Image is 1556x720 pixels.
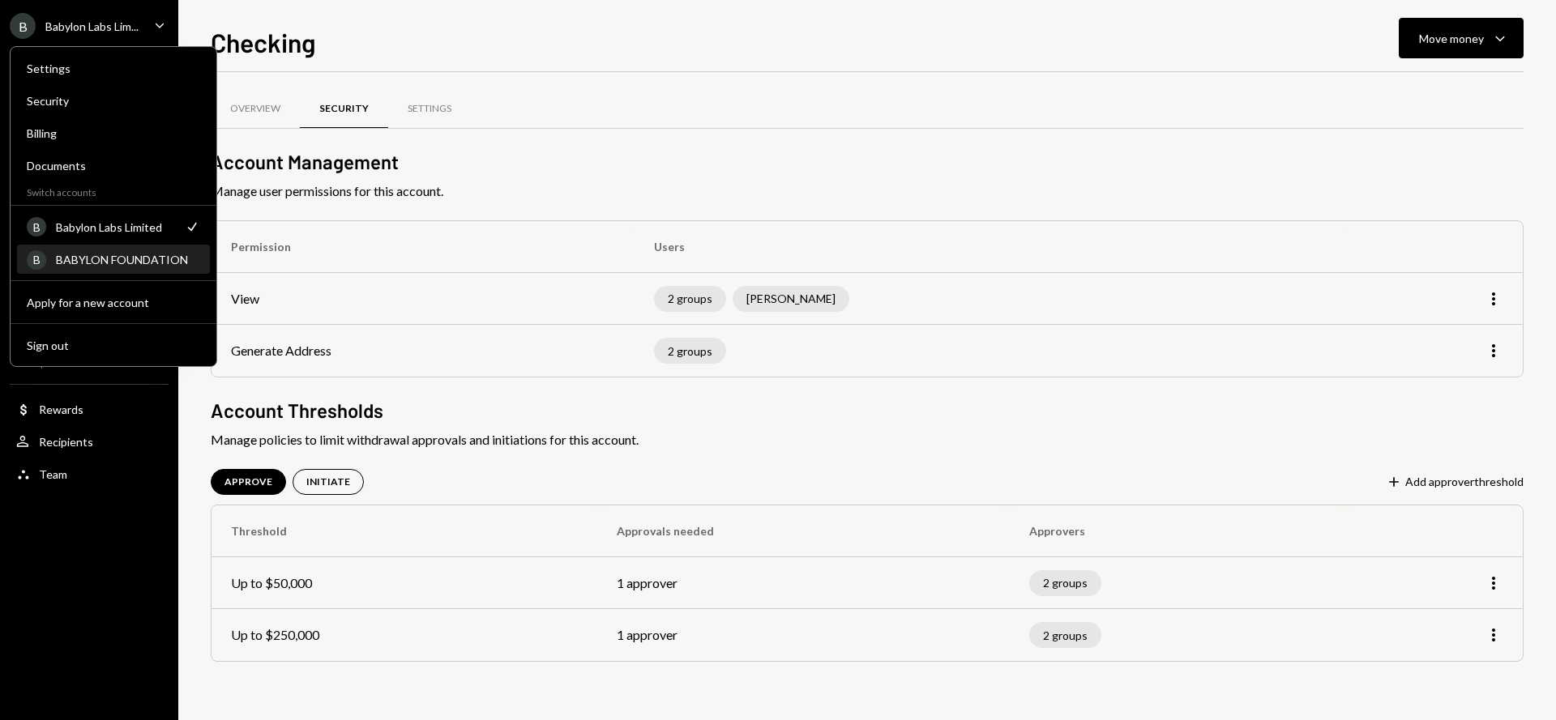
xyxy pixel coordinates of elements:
[212,505,597,557] th: Threshold
[39,435,93,449] div: Recipients
[211,430,1524,449] span: Manage policies to limit withdrawal approvals and initiations for this account.
[211,148,1524,175] h2: Account Management
[211,181,1524,201] span: Manage user permissions for this account.
[10,394,169,424] a: Rewards
[17,86,210,115] a: Security
[597,557,1010,609] td: 1 approver
[27,159,200,173] div: Documents
[211,26,316,58] h1: Checking
[56,253,200,266] div: BABYLON FOUNDATION
[27,62,200,75] div: Settings
[1419,30,1484,47] div: Move money
[408,102,451,116] div: Settings
[17,331,210,360] button: Sign out
[10,459,169,488] a: Team
[230,102,280,116] div: Overview
[17,151,210,180] a: Documents
[27,126,200,140] div: Billing
[10,427,169,456] a: Recipients
[212,325,635,377] td: Generate Address
[212,557,597,609] td: Up to $50,000
[300,88,388,130] a: Security
[212,273,635,325] td: View
[39,467,67,481] div: Team
[27,217,46,236] div: B
[635,221,1345,273] th: Users
[224,475,272,489] div: APPROVE
[319,102,369,116] div: Security
[17,118,210,147] a: Billing
[56,220,174,234] div: Babylon Labs Limited
[10,13,36,39] div: B
[17,288,210,317] button: Apply for a new account
[27,94,200,108] div: Security
[211,397,1524,424] h2: Account Thresholds
[17,245,210,274] a: BBABYLON FOUNDATION
[212,221,635,273] th: Permission
[597,609,1010,661] td: 1 approver
[27,250,46,270] div: B
[211,88,300,130] a: Overview
[27,296,200,309] div: Apply for a new account
[654,338,726,364] div: 2 groups
[45,19,139,33] div: Babylon Labs Lim...
[306,475,350,489] div: INITIATE
[1010,505,1346,557] th: Approvers
[39,403,83,416] div: Rewards
[654,286,726,312] div: 2 groups
[17,53,210,83] a: Settings
[1399,18,1524,58] button: Move money
[597,505,1010,557] th: Approvals needed
[1029,622,1101,648] div: 2 groups
[388,88,471,130] a: Settings
[733,286,849,312] div: [PERSON_NAME]
[1029,570,1101,596] div: 2 groups
[27,339,200,352] div: Sign out
[1386,474,1524,492] button: Add approverthreshold
[11,183,216,198] div: Switch accounts
[212,609,597,661] td: Up to $250,000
